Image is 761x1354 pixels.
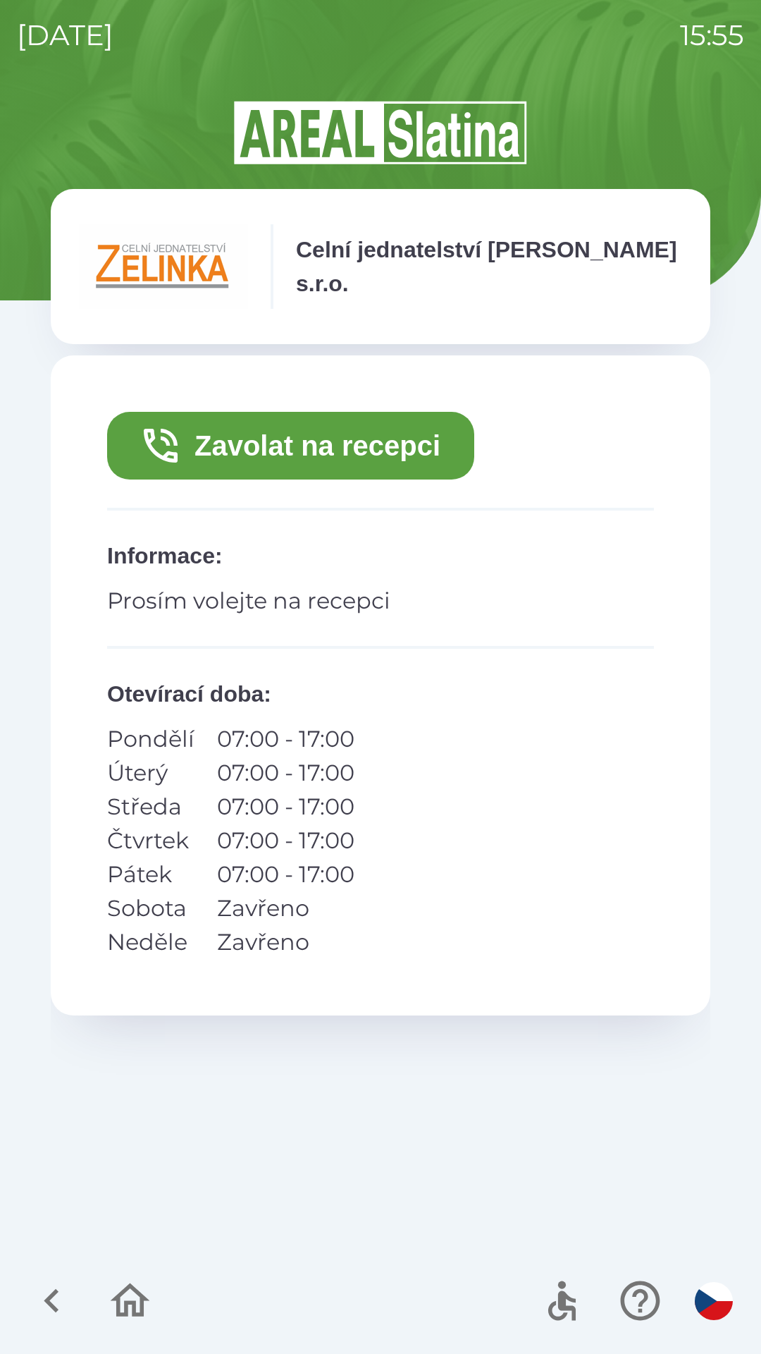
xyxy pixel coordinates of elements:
p: Zavřeno [217,925,354,959]
p: 07:00 - 17:00 [217,790,354,824]
p: Informace : [107,539,654,573]
p: 07:00 - 17:00 [217,858,354,891]
p: Středa [107,790,194,824]
p: Otevírací doba : [107,677,654,711]
p: 07:00 - 17:00 [217,722,354,756]
p: 07:00 - 17:00 [217,756,354,790]
p: Čtvrtek [107,824,194,858]
p: Zavřeno [217,891,354,925]
p: 07:00 - 17:00 [217,824,354,858]
p: Sobota [107,891,194,925]
img: cs flag [695,1282,733,1320]
p: Pondělí [107,722,194,756]
button: Zavolat na recepci [107,412,474,480]
img: e791fe39-6e5c-4488-8406-01cea90b779d.png [79,224,248,309]
p: Úterý [107,756,194,790]
p: Pátek [107,858,194,891]
p: Celní jednatelství [PERSON_NAME] s.r.o. [296,233,682,300]
p: Prosím volejte na recepci [107,584,654,618]
img: Logo [51,99,710,166]
p: 15:55 [680,14,744,56]
p: Neděle [107,925,194,959]
p: [DATE] [17,14,113,56]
